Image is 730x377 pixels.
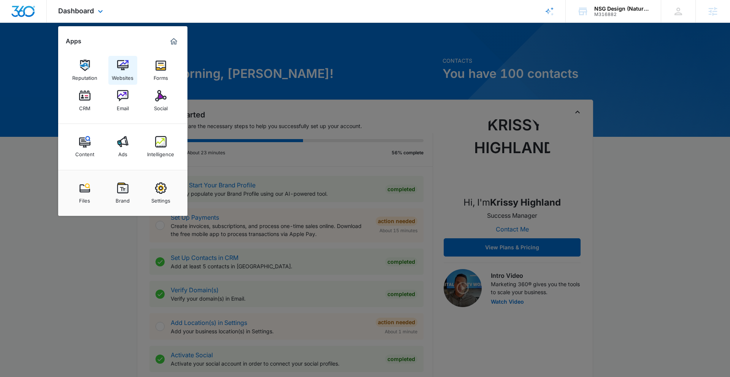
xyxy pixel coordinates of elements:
div: Forms [154,71,168,81]
div: CRM [79,101,90,111]
div: Reputation [72,71,97,81]
a: Intelligence [146,132,175,161]
a: Brand [108,179,137,208]
div: Intelligence [147,147,174,157]
h2: Apps [66,38,81,45]
div: Content [75,147,94,157]
a: Ads [108,132,137,161]
a: CRM [70,86,99,115]
div: Settings [151,194,170,204]
a: Settings [146,179,175,208]
a: Content [70,132,99,161]
a: Marketing 360® Dashboard [168,35,180,48]
div: Brand [116,194,130,204]
div: account name [594,6,650,12]
a: Forms [146,56,175,85]
div: account id [594,12,650,17]
div: Files [79,194,90,204]
span: Dashboard [58,7,94,15]
a: Websites [108,56,137,85]
div: Websites [112,71,133,81]
div: Email [117,101,129,111]
a: Files [70,179,99,208]
a: Reputation [70,56,99,85]
a: Social [146,86,175,115]
div: Ads [118,147,127,157]
a: Email [108,86,137,115]
div: Social [154,101,168,111]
